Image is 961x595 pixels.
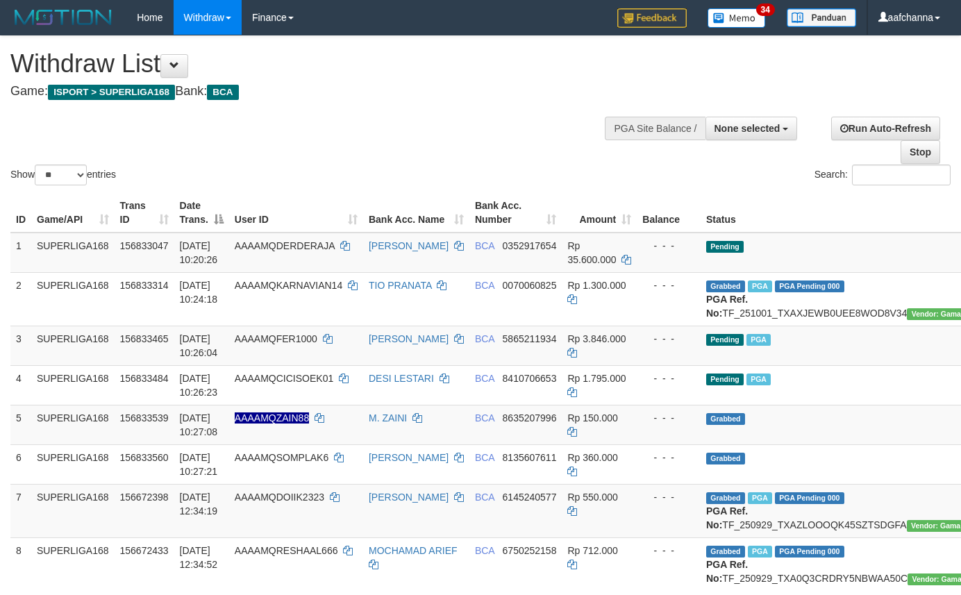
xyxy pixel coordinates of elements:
[10,365,31,405] td: 4
[369,333,449,344] a: [PERSON_NAME]
[503,412,557,424] span: Copy 8635207996 to clipboard
[10,193,31,233] th: ID
[369,452,449,463] a: [PERSON_NAME]
[10,233,31,273] td: 1
[207,85,238,100] span: BCA
[503,240,557,251] span: Copy 0352917654 to clipboard
[706,241,744,253] span: Pending
[567,280,626,291] span: Rp 1.300.000
[120,492,169,503] span: 156672398
[746,334,771,346] span: Marked by aafsoycanthlai
[814,165,951,185] label: Search:
[35,165,87,185] select: Showentries
[475,492,494,503] span: BCA
[369,545,458,556] a: MOCHAMAD ARIEF
[120,373,169,384] span: 156833484
[748,492,772,504] span: Marked by aafsoycanthlai
[120,240,169,251] span: 156833047
[503,373,557,384] span: Copy 8410706653 to clipboard
[775,546,844,558] span: PGA Pending
[706,546,745,558] span: Grabbed
[775,492,844,504] span: PGA Pending
[235,240,335,251] span: AAAAMQDERDERAJA
[901,140,940,164] a: Stop
[235,333,317,344] span: AAAAMQFER1000
[369,492,449,503] a: [PERSON_NAME]
[10,50,627,78] h1: Withdraw List
[115,193,174,233] th: Trans ID: activate to sort column ascending
[475,412,494,424] span: BCA
[567,452,617,463] span: Rp 360.000
[180,373,218,398] span: [DATE] 10:26:23
[10,272,31,326] td: 2
[369,240,449,251] a: [PERSON_NAME]
[31,365,115,405] td: SUPERLIGA168
[642,490,695,504] div: - - -
[235,545,338,556] span: AAAAMQRESHAAL666
[369,280,432,291] a: TIO PRANATA
[180,240,218,265] span: [DATE] 10:20:26
[180,452,218,477] span: [DATE] 10:27:21
[174,193,229,233] th: Date Trans.: activate to sort column descending
[10,165,116,185] label: Show entries
[642,451,695,464] div: - - -
[31,444,115,484] td: SUPERLIGA168
[10,444,31,484] td: 6
[369,412,407,424] a: M. ZAINI
[120,333,169,344] span: 156833465
[637,193,701,233] th: Balance
[10,7,116,28] img: MOTION_logo.png
[48,85,175,100] span: ISPORT > SUPERLIGA168
[120,412,169,424] span: 156833539
[469,193,562,233] th: Bank Acc. Number: activate to sort column ascending
[706,280,745,292] span: Grabbed
[31,326,115,365] td: SUPERLIGA168
[10,85,627,99] h4: Game: Bank:
[235,280,342,291] span: AAAAMQKARNAVIAN14
[715,123,780,134] span: None selected
[567,545,617,556] span: Rp 712.000
[567,412,617,424] span: Rp 150.000
[706,294,748,319] b: PGA Ref. No:
[852,165,951,185] input: Search:
[10,326,31,365] td: 3
[748,280,772,292] span: Marked by aafsoycanthlai
[235,373,333,384] span: AAAAMQCICISOEK01
[229,193,363,233] th: User ID: activate to sort column ascending
[180,492,218,517] span: [DATE] 12:34:19
[708,8,766,28] img: Button%20Memo.svg
[369,373,434,384] a: DESI LESTARI
[10,405,31,444] td: 5
[503,492,557,503] span: Copy 6145240577 to clipboard
[567,492,617,503] span: Rp 550.000
[31,405,115,444] td: SUPERLIGA168
[31,484,115,537] td: SUPERLIGA168
[363,193,469,233] th: Bank Acc. Name: activate to sort column ascending
[31,272,115,326] td: SUPERLIGA168
[10,537,31,591] td: 8
[475,280,494,291] span: BCA
[706,413,745,425] span: Grabbed
[503,333,557,344] span: Copy 5865211934 to clipboard
[180,333,218,358] span: [DATE] 10:26:04
[831,117,940,140] a: Run Auto-Refresh
[706,334,744,346] span: Pending
[605,117,705,140] div: PGA Site Balance /
[31,233,115,273] td: SUPERLIGA168
[706,559,748,584] b: PGA Ref. No:
[31,193,115,233] th: Game/API: activate to sort column ascending
[706,492,745,504] span: Grabbed
[31,537,115,591] td: SUPERLIGA168
[756,3,775,16] span: 34
[120,545,169,556] span: 156672433
[642,544,695,558] div: - - -
[705,117,798,140] button: None selected
[642,371,695,385] div: - - -
[748,546,772,558] span: Marked by aafsoycanthlai
[706,505,748,530] b: PGA Ref. No:
[10,484,31,537] td: 7
[475,333,494,344] span: BCA
[746,374,771,385] span: Marked by aafsoycanthlai
[503,452,557,463] span: Copy 8135607611 to clipboard
[706,453,745,464] span: Grabbed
